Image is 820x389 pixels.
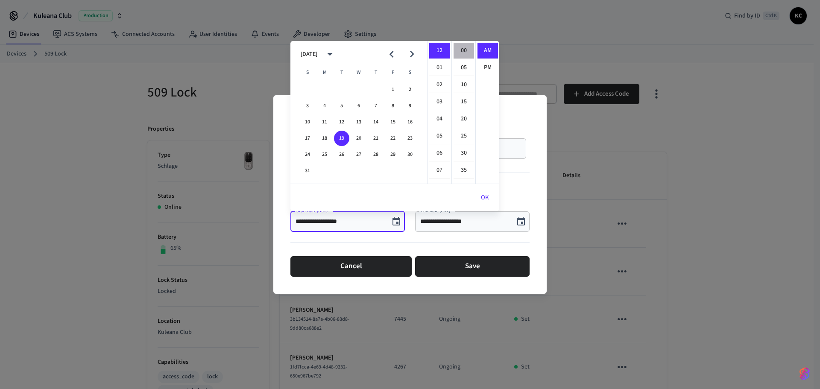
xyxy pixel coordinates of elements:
ul: Select hours [428,41,451,184]
button: 13 [351,114,366,130]
button: 28 [368,147,384,162]
button: 12 [334,114,349,130]
span: Friday [385,64,401,81]
li: 15 minutes [454,94,474,110]
button: OK [471,187,499,208]
li: 10 minutes [454,77,474,93]
button: 23 [402,131,418,146]
span: Wednesday [351,64,366,81]
button: 27 [351,147,366,162]
button: 31 [300,163,315,178]
span: Monday [317,64,332,81]
li: 4 hours [429,111,450,127]
ul: Select minutes [451,41,475,184]
button: 8 [385,98,401,114]
button: 30 [402,147,418,162]
button: Previous month [381,44,401,64]
li: 1 hours [429,60,450,76]
button: Choose date, selected date is Aug 19, 2025 [512,213,530,230]
li: 6 hours [429,145,450,161]
button: 10 [300,114,315,130]
button: 2 [402,82,418,97]
li: 5 minutes [454,60,474,76]
label: Start Date (HST) [296,208,330,214]
button: 24 [300,147,315,162]
img: SeamLogoGradient.69752ec5.svg [799,367,810,380]
div: [DATE] [301,50,317,59]
button: Next month [402,44,422,64]
span: Tuesday [334,64,349,81]
button: 21 [368,131,384,146]
button: calendar view is open, switch to year view [320,44,340,64]
li: 2 hours [429,77,450,93]
button: 26 [334,147,349,162]
li: 25 minutes [454,128,474,144]
li: 35 minutes [454,162,474,178]
button: 17 [300,131,315,146]
li: 3 hours [429,94,450,110]
button: 5 [334,98,349,114]
button: 4 [317,98,332,114]
button: 16 [402,114,418,130]
button: 11 [317,114,332,130]
button: 1 [385,82,401,97]
li: 7 hours [429,162,450,178]
button: 22 [385,131,401,146]
li: 40 minutes [454,179,474,196]
button: Choose date, selected date is Aug 19, 2025 [388,213,405,230]
button: 15 [385,114,401,130]
span: Saturday [402,64,418,81]
button: Cancel [290,256,412,277]
li: PM [477,60,498,76]
li: 0 minutes [454,43,474,59]
button: 19 [334,131,349,146]
button: 29 [385,147,401,162]
button: 14 [368,114,384,130]
li: 12 hours [429,43,450,59]
button: 18 [317,131,332,146]
button: 9 [402,98,418,114]
ul: Select meridiem [475,41,499,184]
button: Save [415,256,530,277]
li: 5 hours [429,128,450,144]
li: AM [477,43,498,59]
button: 7 [368,98,384,114]
span: Thursday [368,64,384,81]
button: 6 [351,98,366,114]
li: 8 hours [429,179,450,196]
label: End Date (HST) [421,208,452,214]
li: 30 minutes [454,145,474,161]
li: 20 minutes [454,111,474,127]
span: Sunday [300,64,315,81]
button: 20 [351,131,366,146]
button: 25 [317,147,332,162]
button: 3 [300,98,315,114]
